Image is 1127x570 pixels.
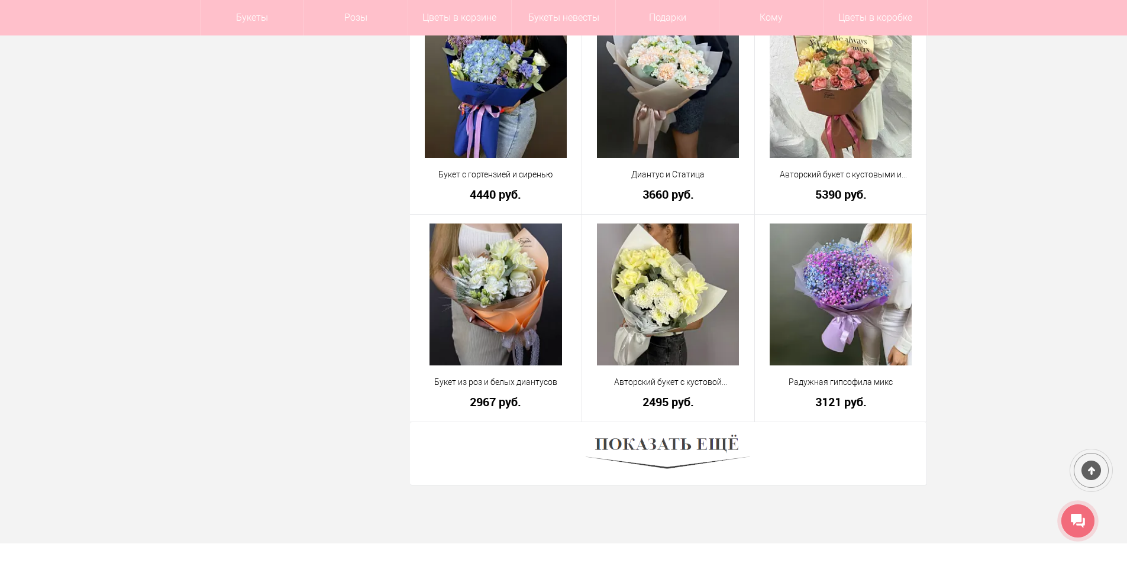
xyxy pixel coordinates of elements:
img: Букет с гортензией и сиренью [425,16,567,158]
a: Букет с гортензией и сиренью [418,169,574,181]
a: Диантус и Статица [590,169,747,181]
a: 3660 руб. [590,188,747,200]
a: Авторский букет с кустовой хризантемой и [PERSON_NAME] [590,376,747,388]
img: Радужная гипсофила микс [770,224,912,365]
img: Авторский букет с кустовой хризантемой и розами [597,224,739,365]
a: 4440 руб. [418,188,574,200]
img: Авторский букет с кустовыми и пионовидными розами [770,16,912,158]
a: Радужная гипсофила микс [763,376,919,388]
a: 2967 руб. [418,396,574,408]
a: 5390 руб. [763,188,919,200]
a: 3121 руб. [763,396,919,408]
img: Показать ещё [586,431,750,476]
img: Диантус и Статица [597,16,739,158]
a: Букет из роз и белых диантусов [418,376,574,388]
img: Букет из роз и белых диантусов [430,224,562,365]
a: Показать ещё [586,448,750,458]
a: Авторский букет с кустовыми и пионовидными розами [763,169,919,181]
a: 2495 руб. [590,396,747,408]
